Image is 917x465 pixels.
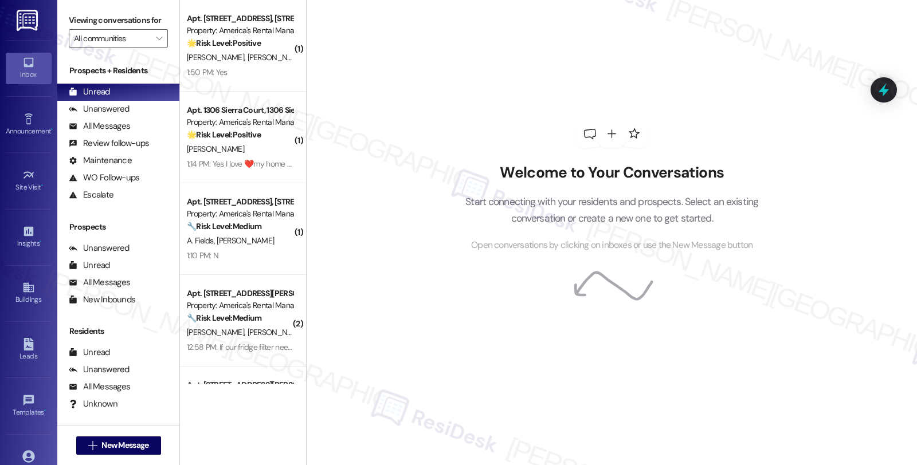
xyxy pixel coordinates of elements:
[187,208,293,220] div: Property: America's Rental Managers Portfolio
[6,334,52,365] a: Leads
[6,165,52,196] a: Site Visit •
[69,86,110,98] div: Unread
[187,25,293,37] div: Property: America's Rental Managers Portfolio
[187,313,261,323] strong: 🔧 Risk Level: Medium
[44,407,46,415] span: •
[6,391,52,421] a: Templates •
[248,327,305,337] span: [PERSON_NAME]
[248,52,305,62] span: [PERSON_NAME]
[40,238,41,246] span: •
[187,327,248,337] span: [PERSON_NAME]
[6,222,52,253] a: Insights •
[187,379,293,391] div: Apt. [STREET_ADDRESS][PERSON_NAME][PERSON_NAME]
[69,277,130,289] div: All Messages
[187,250,218,261] div: 1:10 PM: N
[69,189,113,201] div: Escalate
[57,221,179,233] div: Prospects
[217,235,275,246] span: [PERSON_NAME]
[41,182,43,190] span: •
[69,103,130,115] div: Unanswered
[187,342,441,352] div: 12:58 PM: If our fridge filter needs replaced, who's responsible in getting that?
[101,439,148,451] span: New Message
[448,164,776,182] h2: Welcome to Your Conversations
[6,53,52,84] a: Inbox
[187,129,261,140] strong: 🌟 Risk Level: Positive
[69,364,130,376] div: Unanswered
[51,125,53,133] span: •
[187,287,293,300] div: Apt. [STREET_ADDRESS][PERSON_NAME], [STREET_ADDRESS][PERSON_NAME]
[76,436,161,455] button: New Message
[17,10,40,31] img: ResiDesk Logo
[69,381,130,393] div: All Messages
[69,398,117,410] div: Unknown
[187,104,293,116] div: Apt. 1306 Sierra Court, 1306 Sierra Court
[187,38,261,48] strong: 🌟 Risk Level: Positive
[187,67,228,77] div: 1:50 PM: Yes
[57,325,179,337] div: Residents
[187,221,261,231] strong: 🔧 Risk Level: Medium
[187,52,248,62] span: [PERSON_NAME]
[88,441,97,450] i: 
[156,34,162,43] i: 
[187,235,217,246] span: A. Fields
[187,196,293,208] div: Apt. [STREET_ADDRESS], [STREET_ADDRESS]
[69,242,130,254] div: Unanswered
[69,172,139,184] div: WO Follow-ups
[187,116,293,128] div: Property: America's Rental Managers Portfolio
[69,120,130,132] div: All Messages
[74,29,150,48] input: All communities
[187,300,293,312] div: Property: America's Rental Managers Portfolio
[6,278,52,309] a: Buildings
[187,13,293,25] div: Apt. [STREET_ADDRESS], [STREET_ADDRESS]
[69,294,135,306] div: New Inbounds
[69,346,110,358] div: Unread
[187,159,308,169] div: 1:14 PM: Yes I love ❤️my home 🏡 💕
[69,155,132,167] div: Maintenance
[57,65,179,77] div: Prospects + Residents
[69,259,110,271] div: Unread
[471,238,753,253] span: Open conversations by clicking on inboxes or use the New Message button
[69,137,149,149] div: Review follow-ups
[69,11,168,29] label: Viewing conversations for
[448,194,776,226] p: Start connecting with your residents and prospects. Select an existing conversation or create a n...
[187,144,244,154] span: [PERSON_NAME]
